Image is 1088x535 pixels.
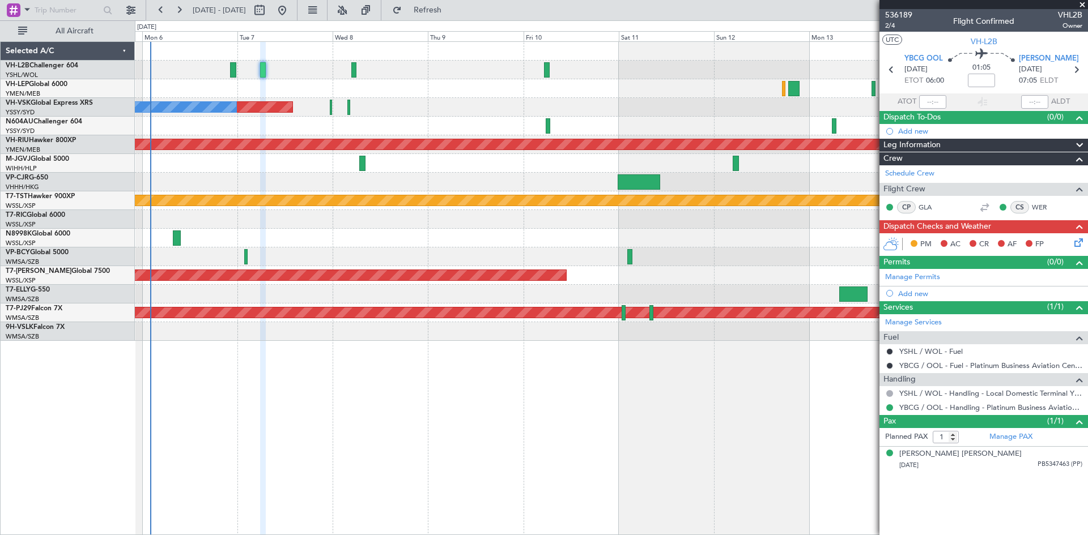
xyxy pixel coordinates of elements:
[404,6,452,14] span: Refresh
[6,286,31,293] span: T7-ELLY
[899,346,963,356] a: YSHL / WOL - Fuel
[885,9,912,21] span: 536189
[6,174,29,181] span: VP-CJR
[6,127,35,135] a: YSSY/SYD
[885,431,928,443] label: Planned PAX
[883,373,916,386] span: Handling
[6,314,39,322] a: WMSA/SZB
[6,276,36,285] a: WSSL/XSP
[6,89,40,98] a: YMEN/MEB
[29,27,120,35] span: All Aircraft
[142,31,237,41] div: Mon 6
[6,212,27,219] span: T7-RIC
[899,461,919,469] span: [DATE]
[6,258,39,266] a: WMSA/SZB
[6,202,36,210] a: WSSL/XSP
[6,249,69,256] a: VP-BCYGlobal 5000
[920,239,932,250] span: PM
[6,71,38,79] a: YSHL/WOL
[898,289,1082,298] div: Add new
[6,62,29,69] span: VH-L2B
[6,295,39,303] a: WMSA/SZB
[6,81,67,88] a: VH-LEPGlobal 6000
[387,1,455,19] button: Refresh
[885,272,940,283] a: Manage Permits
[1010,201,1029,213] div: CS
[6,145,40,154] a: YMEN/MEB
[6,305,31,312] span: T7-PJ29
[971,36,997,48] span: VH-L2B
[6,156,31,162] span: M-JGVJ
[619,31,714,41] div: Sat 11
[1047,256,1064,268] span: (0/0)
[6,230,70,237] a: N8998KGlobal 6000
[6,239,36,247] a: WSSL/XSP
[885,168,934,179] a: Schedule Crew
[919,95,946,109] input: --:--
[6,230,32,237] span: N8998K
[1019,53,1079,65] span: [PERSON_NAME]
[6,100,93,106] a: VH-VSKGlobal Express XRS
[6,118,33,125] span: N604AU
[897,201,916,213] div: CP
[6,164,37,173] a: WIHH/HLP
[6,212,65,219] a: T7-RICGlobal 6000
[6,286,50,293] a: T7-ELLYG-550
[898,126,1082,136] div: Add new
[524,31,619,41] div: Fri 10
[1047,111,1064,123] span: (0/0)
[883,301,913,314] span: Services
[883,256,910,269] span: Permits
[35,2,100,19] input: Trip Number
[883,152,903,165] span: Crew
[1047,301,1064,313] span: (1/1)
[428,31,523,41] div: Thu 9
[1058,9,1082,21] span: VHL2B
[1035,239,1044,250] span: FP
[950,239,960,250] span: AC
[883,415,896,428] span: Pax
[883,139,941,152] span: Leg Information
[1032,202,1057,212] a: WER
[989,431,1032,443] a: Manage PAX
[883,220,991,233] span: Dispatch Checks and Weather
[193,5,246,15] span: [DATE] - [DATE]
[883,331,899,344] span: Fuel
[6,137,29,144] span: VH-RIU
[6,193,75,200] a: T7-TSTHawker 900XP
[885,21,912,31] span: 2/4
[1008,239,1017,250] span: AF
[6,118,82,125] a: N604AUChallenger 604
[899,361,1082,370] a: YBCG / OOL - Fuel - Platinum Business Aviation Centre YBCG / OOL
[6,268,71,275] span: T7-[PERSON_NAME]
[237,31,333,41] div: Tue 7
[926,75,944,87] span: 06:00
[333,31,428,41] div: Wed 8
[6,324,33,331] span: 9H-VSLK
[953,15,1014,27] div: Flight Confirmed
[885,317,942,328] a: Manage Services
[904,75,923,87] span: ETOT
[883,111,941,124] span: Dispatch To-Dos
[6,324,65,331] a: 9H-VSLKFalcon 7X
[6,268,110,275] a: T7-[PERSON_NAME]Global 7500
[1047,415,1064,427] span: (1/1)
[6,108,35,117] a: YSSY/SYD
[899,448,1022,460] div: [PERSON_NAME] [PERSON_NAME]
[137,23,156,32] div: [DATE]
[6,332,39,341] a: WMSA/SZB
[899,403,1082,412] a: YBCG / OOL - Handling - Platinum Business Aviation Centre YBCG / OOL
[6,156,69,162] a: M-JGVJGlobal 5000
[904,64,928,75] span: [DATE]
[6,193,28,200] span: T7-TST
[898,96,916,108] span: ATOT
[1019,75,1037,87] span: 07:05
[6,183,39,191] a: VHHH/HKG
[6,305,62,312] a: T7-PJ29Falcon 7X
[809,31,904,41] div: Mon 13
[882,35,902,45] button: UTC
[979,239,989,250] span: CR
[883,183,925,196] span: Flight Crew
[714,31,809,41] div: Sun 12
[6,174,48,181] a: VP-CJRG-650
